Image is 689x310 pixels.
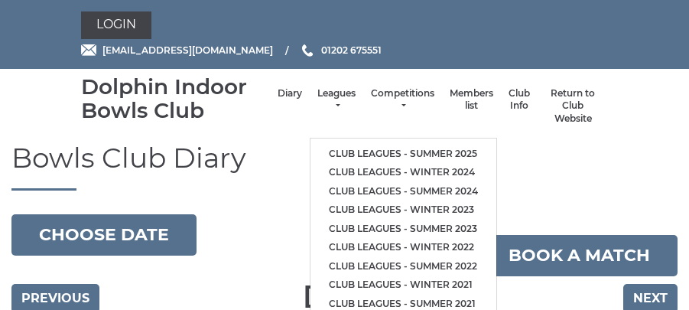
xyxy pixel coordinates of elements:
a: Club leagues - Summer 2023 [310,220,496,239]
a: Club Info [509,87,530,113]
a: Club leagues - Winter 2022 [310,239,496,258]
span: 01202 675551 [321,44,382,56]
a: Leagues [317,87,356,113]
a: Email [EMAIL_ADDRESS][DOMAIN_NAME] [81,43,273,57]
button: Choose date [11,214,197,256]
a: Club leagues - Summer 2024 [310,182,496,201]
img: Phone us [302,44,313,57]
a: Phone us 01202 675551 [300,43,382,57]
span: [EMAIL_ADDRESS][DOMAIN_NAME] [102,44,273,56]
img: Email [81,44,96,56]
a: Book a match [481,235,678,276]
a: Club leagues - Winter 2021 [310,276,496,295]
h1: Bowls Club Diary [11,143,678,191]
div: Dolphin Indoor Bowls Club [81,75,271,122]
a: Club leagues - Winter 2023 [310,201,496,220]
a: Login [81,11,151,39]
a: Members list [450,87,493,113]
a: Return to Club Website [545,87,600,126]
a: Club leagues - Summer 2025 [310,145,496,164]
a: Competitions [371,87,434,113]
a: Club leagues - Winter 2024 [310,164,496,183]
a: Diary [278,87,302,100]
a: Club leagues - Summer 2022 [310,257,496,276]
